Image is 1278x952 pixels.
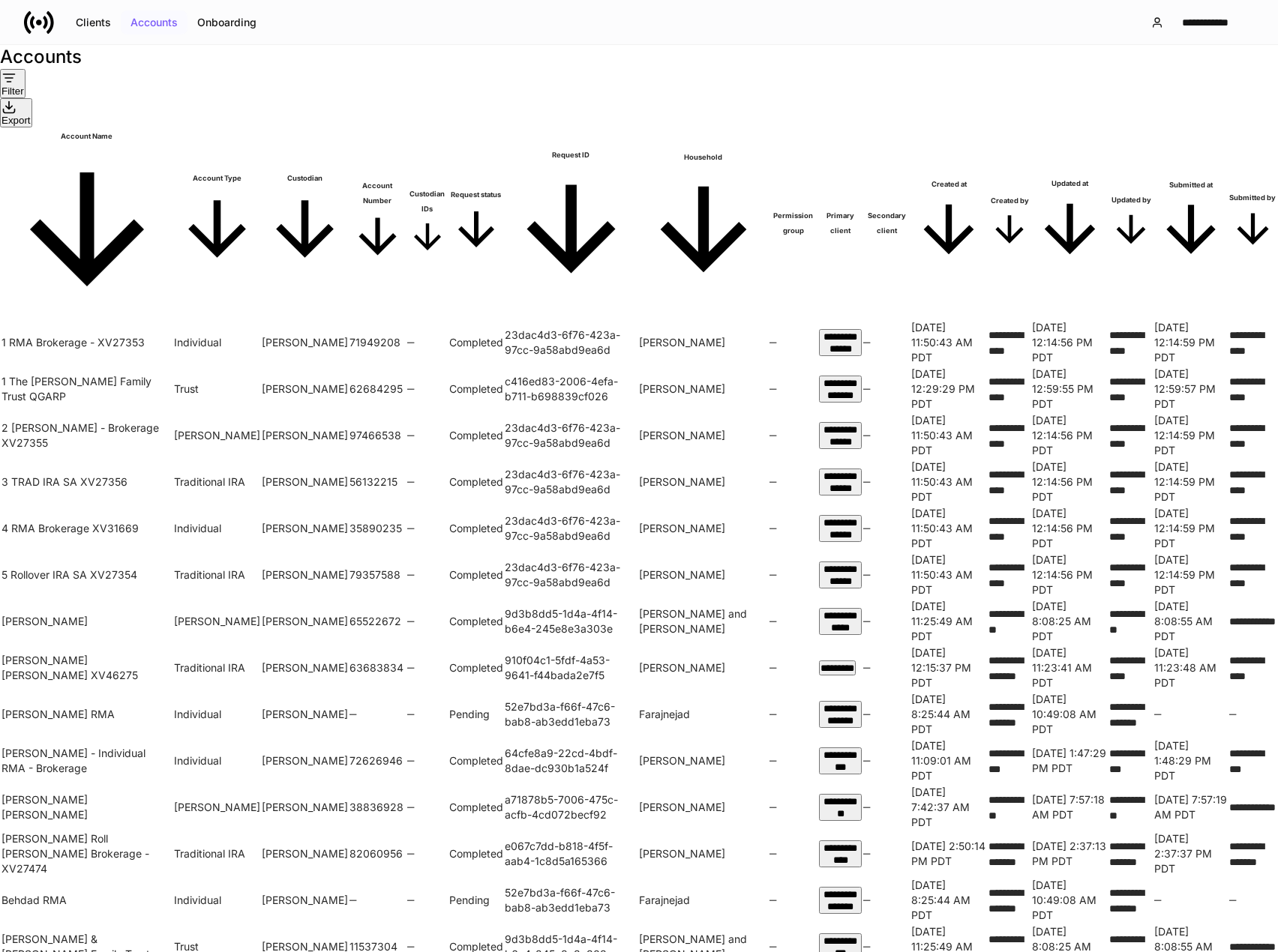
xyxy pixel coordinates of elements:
[639,893,768,908] p: Farajnejad
[505,785,637,830] td: a71878b5-7006-475c-acfb-4cd072becf92
[769,475,818,489] h6: —
[1,367,172,412] td: 1 The Gunderson Family Trust QGARP
[1,70,24,97] div: Filter
[769,614,818,629] h6: —
[911,738,987,783] p: [DATE] 11:09:01 AM PDT
[349,413,406,458] td: 97466538
[1154,599,1228,644] td: 2025-08-19T15:08:55.294Z
[174,320,260,365] td: Individual
[911,320,987,365] p: [DATE] 11:50:43 AM PDT
[639,150,768,165] h6: Household
[1032,839,1108,869] p: [DATE] 2:37:13 PM PDT
[1032,692,1108,737] p: [DATE] 10:49:08 AM PDT
[1154,785,1228,830] td: 2025-09-03T14:57:19.887Z
[863,335,910,350] h6: —
[505,552,637,597] td: 23dac4d3-6f76-423a-97cc-9a58abd9ea6d
[819,367,862,412] td: 2833094d-6e9b-438e-90a9-707d3c0ae3c1
[407,567,448,582] h6: —
[769,893,818,908] h6: —
[639,567,768,582] p: [PERSON_NAME]
[911,839,987,869] p: [DATE] 2:50:14 PM PDT
[988,193,1030,208] h6: Created by
[1032,552,1108,597] p: [DATE] 12:14:56 PM PDT
[174,171,260,186] h6: Account Type
[911,599,987,644] p: [DATE] 11:25:49 AM PDT
[819,738,862,783] td: 1e599746-e9c3-46eb-b518-9836159701f9
[911,177,987,192] h6: Created at
[819,785,862,830] td: 0fcfd863-4741-4570-a7c1-37989aed67b9
[911,552,987,597] p: [DATE] 11:50:43 AM PDT
[262,552,348,597] td: Schwab
[1154,707,1228,722] h6: —
[1032,746,1108,776] p: [DATE] 1:47:29 PM PDT
[349,738,406,783] td: 72626946
[911,831,987,876] td: 2025-08-17T21:50:14.787Z
[505,413,637,458] td: 23dac4d3-6f76-423a-97cc-9a58abd9ea6d
[1032,506,1108,551] td: 2025-09-04T19:14:56.883Z
[1154,367,1228,412] td: 2025-09-04T19:59:57.947Z
[863,753,910,768] h6: —
[1,129,172,144] h6: Account Name
[769,335,818,350] h6: —
[1032,599,1108,644] p: [DATE] 8:08:25 AM PDT
[1154,320,1228,365] td: 2025-09-04T19:14:59.054Z
[1,831,172,876] td: Barbara Roll IRA Brokerage - XV27474
[1032,792,1108,822] p: [DATE] 7:57:18 AM PDT
[449,785,503,830] td: Completed
[449,878,503,923] td: Pending
[911,645,987,690] td: 2025-08-16T19:15:37.464Z
[911,177,987,270] span: Created at
[449,187,503,202] h6: Request status
[197,17,256,28] div: Onboarding
[174,367,260,412] td: Trust
[863,846,910,861] h6: —
[1109,193,1153,208] h6: Updated by
[349,460,406,504] td: 56132215
[1154,738,1228,783] td: 2025-08-25T20:48:29.163Z
[639,521,768,536] p: [PERSON_NAME]
[407,335,448,350] h6: —
[863,475,910,489] h6: —
[174,506,260,551] td: Individual
[819,645,862,690] td: b12d6a1f-b430-443a-be24-eb3d8047d466
[407,475,448,489] h6: —
[1,320,172,365] td: 1 RMA Brokerage - XV27353
[1229,190,1276,205] h6: Submitted by
[819,460,862,504] td: b29195cc-79eb-4db7-b395-8a045f561af3
[1032,413,1108,458] td: 2025-09-04T19:14:56.883Z
[449,645,503,690] td: Completed
[911,878,987,923] td: 2025-08-27T15:25:44.705Z
[262,171,348,186] h6: Custodian
[1032,320,1108,365] td: 2025-09-04T19:14:56.884Z
[639,753,768,768] p: [PERSON_NAME]
[769,846,818,861] h6: —
[1154,645,1228,690] p: [DATE] 11:23:48 AM PDT
[819,599,862,644] td: 98d90212-da4f-4f37-9d61-d91889ed64cc
[1,738,172,783] td: Ashley - Individual RMA - Brokerage
[863,614,910,629] h6: —
[769,707,818,722] h6: —
[349,893,406,908] h6: —
[639,150,768,296] span: Household
[449,367,503,412] td: Completed
[407,846,448,861] h6: —
[863,567,910,582] h6: —
[1,878,172,923] td: Behdad RMA
[349,552,406,597] td: 79357588
[819,506,862,551] td: b29195cc-79eb-4db7-b395-8a045f561af3
[1032,460,1108,504] td: 2025-09-04T19:14:56.884Z
[505,831,637,876] td: e067c7dd-b818-4f5f-aab4-1c8d5a165366
[863,521,910,536] h6: —
[1154,413,1228,458] p: [DATE] 12:14:59 PM PDT
[639,846,768,861] p: [PERSON_NAME]
[1032,738,1108,783] td: 2025-08-25T20:47:29.116Z
[911,413,987,458] td: 2025-09-04T18:50:43.585Z
[1154,413,1228,458] td: 2025-09-04T19:14:59.054Z
[1032,645,1108,690] td: 2025-08-20T18:23:41.056Z
[505,599,637,644] td: 9d3b8dd5-1d4a-4f14-b6e4-245e8e3a303e
[262,599,348,644] td: Schwab
[174,878,260,923] td: Individual
[911,552,987,597] td: 2025-09-04T18:50:43.587Z
[174,460,260,504] td: Traditional IRA
[407,660,448,675] h6: —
